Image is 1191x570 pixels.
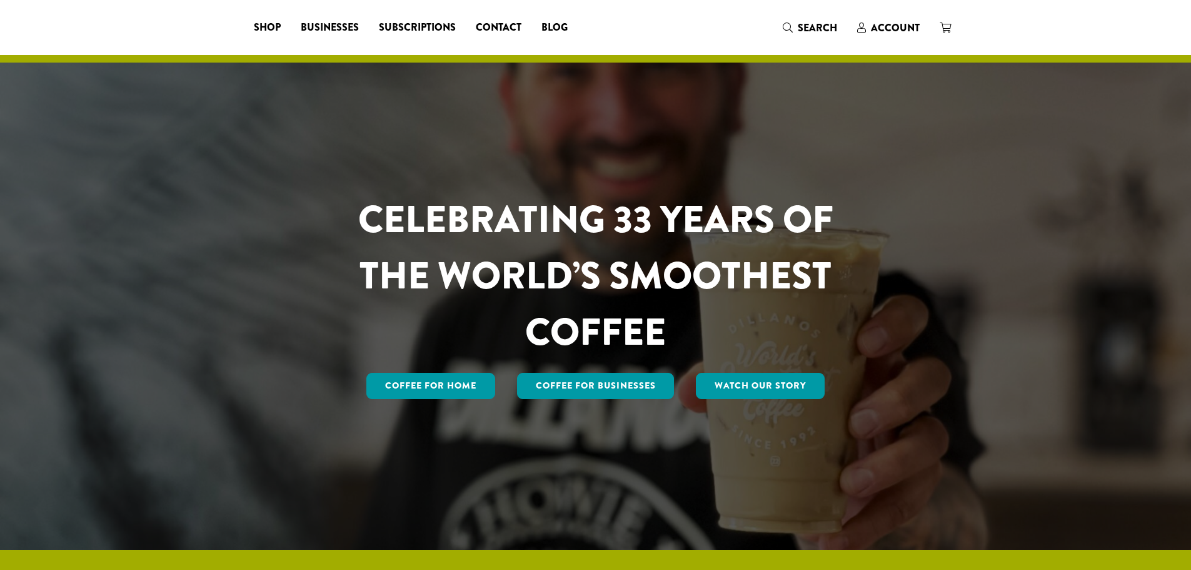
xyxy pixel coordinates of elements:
[773,18,847,38] a: Search
[871,21,920,35] span: Account
[244,18,291,38] a: Shop
[301,20,359,36] span: Businesses
[696,373,825,399] a: Watch Our Story
[517,373,675,399] a: Coffee For Businesses
[476,20,521,36] span: Contact
[321,191,870,360] h1: CELEBRATING 33 YEARS OF THE WORLD’S SMOOTHEST COFFEE
[798,21,837,35] span: Search
[254,20,281,36] span: Shop
[366,373,495,399] a: Coffee for Home
[541,20,568,36] span: Blog
[379,20,456,36] span: Subscriptions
